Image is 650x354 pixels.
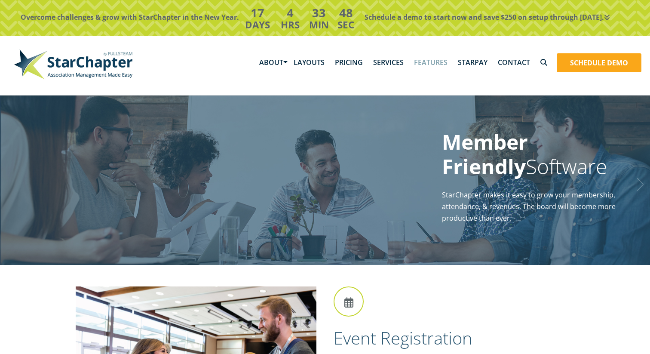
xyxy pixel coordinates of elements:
[368,49,409,76] a: Services
[637,172,650,193] a: Next
[334,4,359,22] h3: 48
[442,129,624,179] h1: Software
[334,18,359,32] h4: Sec
[453,49,493,76] a: StarPay
[276,18,304,32] h4: Hrs
[254,49,288,76] a: About
[334,327,574,349] h2: Event Registration
[330,49,368,76] a: Pricing
[493,49,535,76] a: Contact
[442,189,624,225] p: StarChapter makes it easy to grow your membership, attendance, & revenues. The board will become ...
[409,49,453,76] a: Features
[442,128,528,181] strong: Member Friendly
[365,13,635,22] p: Schedule a demo to start now and save $250 on setup through [DATE].
[6,13,239,22] p: Overcome challenges & grow with StarChapter in the New Year.
[304,18,333,32] h4: Min
[239,18,276,32] h4: Days
[288,49,330,76] a: Layouts
[276,4,304,22] h3: 4
[557,54,641,72] a: Schedule Demo
[9,45,138,83] img: StarChapter-with-Tagline-Main-500.jpg
[239,4,276,22] h3: 17
[304,4,333,22] h3: 33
